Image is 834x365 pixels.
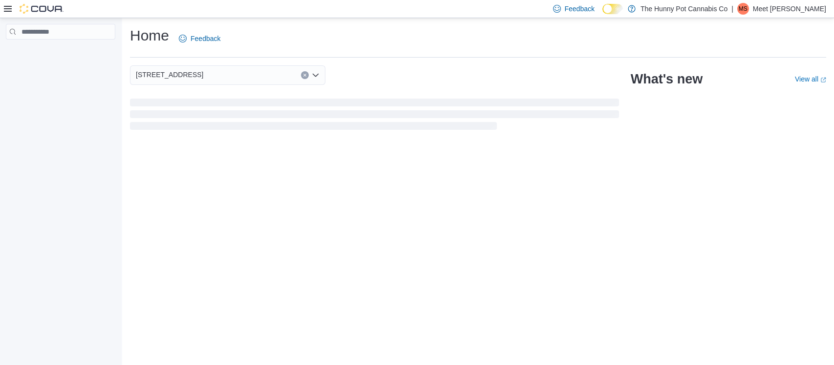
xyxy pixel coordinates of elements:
[795,75,826,83] a: View allExternal link
[130,101,619,132] span: Loading
[641,3,727,15] p: The Hunny Pot Cannabis Co
[191,34,220,43] span: Feedback
[175,29,224,48] a: Feedback
[753,3,826,15] p: Meet [PERSON_NAME]
[631,71,703,87] h2: What's new
[739,3,748,15] span: MS
[136,69,203,81] span: [STREET_ADDRESS]
[20,4,64,14] img: Cova
[602,14,603,15] span: Dark Mode
[301,71,309,79] button: Clear input
[6,41,115,65] nav: Complex example
[602,4,623,14] input: Dark Mode
[312,71,320,79] button: Open list of options
[820,77,826,83] svg: External link
[130,26,169,45] h1: Home
[565,4,595,14] span: Feedback
[737,3,749,15] div: Meet Shah
[731,3,733,15] p: |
